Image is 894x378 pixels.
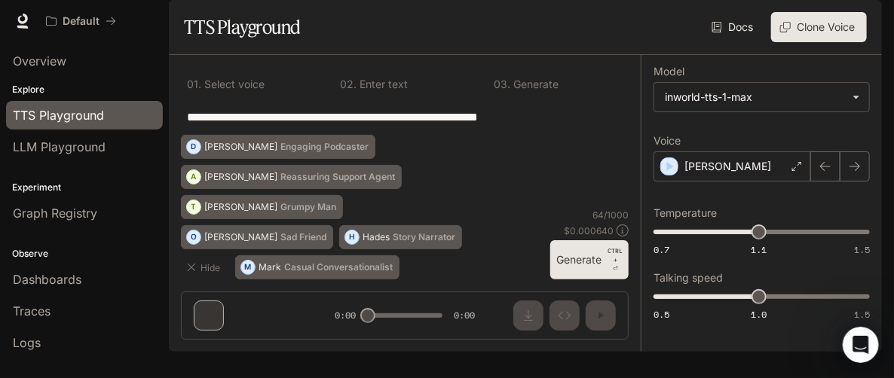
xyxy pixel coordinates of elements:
[550,240,629,279] button: GenerateCTRL +⏎
[654,243,669,256] span: 0.7
[280,172,395,181] p: Reassuring Support Agent
[187,135,201,159] div: D
[654,273,723,283] p: Talking speed
[357,79,408,90] p: Enter text
[181,165,402,189] button: A[PERSON_NAME]Reassuring Support Agent
[608,246,623,264] p: CTRL +
[259,263,281,272] p: Mark
[340,79,357,90] p: 0 2 .
[363,233,390,242] p: Hades
[204,172,277,181] p: [PERSON_NAME]
[771,12,867,42] button: Clone Voice
[608,246,623,273] p: ⏎
[280,233,326,242] p: Sad Friend
[280,203,336,212] p: Grumpy Man
[235,255,400,279] button: MMarkCasual Conversationalist
[204,203,277,212] p: [PERSON_NAME]
[181,135,375,159] button: D[PERSON_NAME]Engaging Podcaster
[280,142,369,151] p: Engaging Podcaster
[494,79,510,90] p: 0 3 .
[63,15,100,28] p: Default
[339,225,462,249] button: HHadesStory Narrator
[201,79,265,90] p: Select voice
[654,66,684,77] p: Model
[181,225,333,249] button: O[PERSON_NAME]Sad Friend
[654,83,869,111] div: inworld-tts-1-max
[187,165,201,189] div: A
[181,255,229,279] button: Hide
[654,208,717,218] p: Temperature
[284,263,393,272] p: Casual Conversationalist
[187,225,201,249] div: O
[187,195,201,219] div: T
[204,142,277,151] p: [PERSON_NAME]
[654,136,681,146] p: Voice
[204,233,277,242] p: [PERSON_NAME]
[654,308,669,321] span: 0.5
[854,243,870,256] span: 1.5
[345,225,359,249] div: H
[181,195,343,219] button: T[PERSON_NAME]Grumpy Man
[854,308,870,321] span: 1.5
[684,159,771,174] p: [PERSON_NAME]
[843,327,879,363] iframe: Intercom live chat
[184,12,301,42] h1: TTS Playground
[187,79,201,90] p: 0 1 .
[39,6,123,36] button: All workspaces
[510,79,559,90] p: Generate
[665,90,845,105] div: inworld-tts-1-max
[241,255,255,279] div: M
[709,12,759,42] a: Docs
[751,308,767,321] span: 1.0
[393,233,455,242] p: Story Narrator
[751,243,767,256] span: 1.1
